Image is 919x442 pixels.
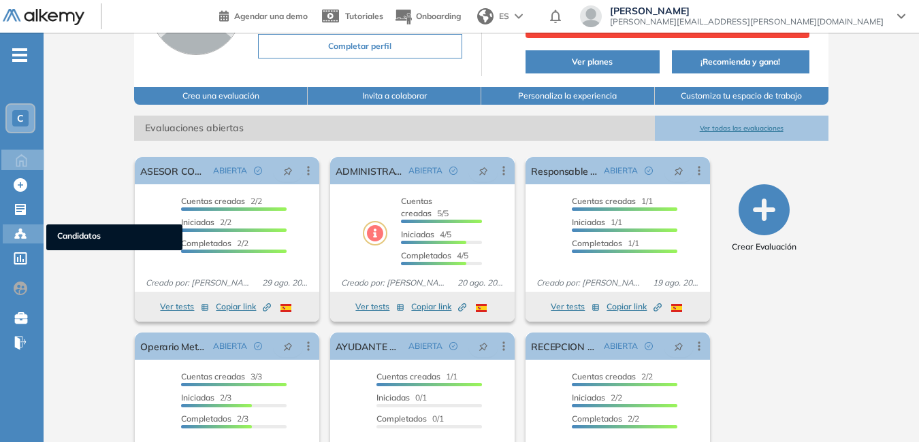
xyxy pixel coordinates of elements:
[572,413,622,424] span: Completados
[355,299,404,315] button: Ver tests
[345,11,383,21] span: Tutoriales
[655,87,828,105] button: Customiza tu espacio de trabajo
[476,304,487,312] img: ESP
[408,165,442,177] span: ABIERTA
[280,304,291,312] img: ESP
[468,335,498,357] button: pushpin
[481,87,655,105] button: Personaliza la experiencia
[572,392,622,403] span: 2/2
[181,196,262,206] span: 2/2
[254,167,262,175] span: check-circle
[254,342,262,350] span: check-circle
[664,335,694,357] button: pushpin
[572,196,636,206] span: Cuentas creadas
[234,11,308,21] span: Agendar una demo
[449,342,457,350] span: check-circle
[181,413,231,424] span: Completados
[181,196,245,206] span: Cuentas creadas
[645,342,653,350] span: check-circle
[572,371,636,381] span: Cuentas creadas
[572,217,605,227] span: Iniciadas
[181,217,214,227] span: Iniciadas
[572,217,622,227] span: 1/1
[181,413,248,424] span: 2/3
[572,392,605,403] span: Iniciadas
[376,371,457,381] span: 1/1
[401,229,434,239] span: Iniciadas
[551,299,600,315] button: Ver tests
[401,250,468,260] span: 4/5
[216,299,271,315] button: Copiar link
[219,7,308,23] a: Agendar una demo
[181,392,231,403] span: 2/3
[477,8,494,24] img: world
[134,116,654,141] span: Evaluaciones abiertas
[449,167,457,175] span: check-circle
[647,277,705,289] span: 19 ago. 2025
[645,167,653,175] span: check-circle
[308,87,481,105] button: Invita a colaborar
[515,14,523,19] img: arrow
[572,371,653,381] span: 2/2
[336,277,452,289] span: Creado por: [PERSON_NAME]
[376,392,410,403] span: Iniciadas
[468,160,498,182] button: pushpin
[283,341,293,352] span: pushpin
[57,230,172,245] span: Candidatos
[479,341,488,352] span: pushpin
[607,299,662,315] button: Copiar link
[181,217,231,227] span: 2/2
[526,50,660,73] button: Ver planes
[376,392,427,403] span: 0/1
[610,16,884,27] span: [PERSON_NAME][EMAIL_ADDRESS][PERSON_NAME][DOMAIN_NAME]
[3,9,84,26] img: Logo
[181,371,245,381] span: Cuentas creadas
[572,413,639,424] span: 2/2
[257,277,314,289] span: 29 ago. 2025
[531,333,598,360] a: RECEPCION Y PORTERIA
[674,165,683,176] span: pushpin
[134,87,308,105] button: Crea una evaluación
[213,165,247,177] span: ABIERTA
[411,299,466,315] button: Copiar link
[140,157,208,184] a: ASESOR COMERCIAL
[664,160,694,182] button: pushpin
[376,413,427,424] span: Completados
[216,301,271,313] span: Copiar link
[674,341,683,352] span: pushpin
[376,413,444,424] span: 0/1
[336,157,403,184] a: ADMINISTRATIVO CONTABLE
[401,250,451,260] span: Completados
[671,304,682,312] img: ESP
[140,277,257,289] span: Creado por: [PERSON_NAME]
[401,229,451,239] span: 4/5
[531,157,598,184] a: Responsable de Calidad [PERSON_NAME]
[140,333,208,360] a: Operario Metalúrgico.
[604,340,638,352] span: ABIERTA
[408,340,442,352] span: ABIERTA
[572,238,639,248] span: 1/1
[572,196,653,206] span: 1/1
[394,2,461,31] button: Onboarding
[732,241,796,253] span: Crear Evaluación
[273,160,303,182] button: pushpin
[160,299,209,315] button: Ver tests
[732,184,796,253] button: Crear Evaluación
[607,301,662,313] span: Copiar link
[273,335,303,357] button: pushpin
[411,301,466,313] span: Copiar link
[213,340,247,352] span: ABIERTA
[610,5,884,16] span: [PERSON_NAME]
[604,165,638,177] span: ABIERTA
[479,165,488,176] span: pushpin
[572,238,622,248] span: Completados
[181,238,248,248] span: 2/2
[499,10,509,22] span: ES
[181,392,214,403] span: Iniciadas
[655,116,828,141] button: Ver todas las evaluaciones
[258,34,462,58] button: Completar perfil
[452,277,509,289] span: 20 ago. 2025
[401,196,432,218] span: Cuentas creadas
[181,238,231,248] span: Completados
[376,371,440,381] span: Cuentas creadas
